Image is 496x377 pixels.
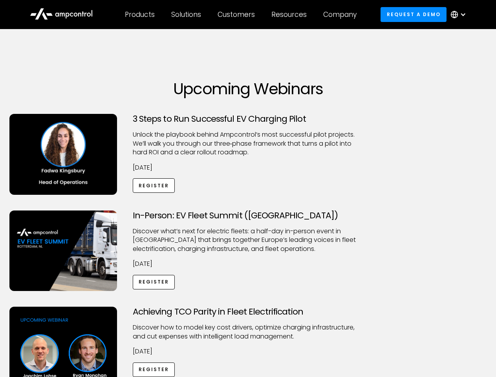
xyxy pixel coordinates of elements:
h3: Achieving TCO Parity in Fleet Electrification [133,307,364,317]
div: Solutions [171,10,201,19]
p: [DATE] [133,347,364,356]
div: Resources [271,10,307,19]
p: [DATE] [133,260,364,268]
a: Request a demo [381,7,447,22]
div: Company [323,10,357,19]
div: Products [125,10,155,19]
a: Register [133,275,175,289]
h1: Upcoming Webinars [9,79,487,98]
div: Customers [218,10,255,19]
h3: In-Person: EV Fleet Summit ([GEOGRAPHIC_DATA]) [133,210,364,221]
p: Discover how to model key cost drivers, optimize charging infrastructure, and cut expenses with i... [133,323,364,341]
a: Register [133,178,175,193]
p: [DATE] [133,163,364,172]
h3: 3 Steps to Run Successful EV Charging Pilot [133,114,364,124]
p: Unlock the playbook behind Ampcontrol’s most successful pilot projects. We’ll walk you through ou... [133,130,364,157]
a: Register [133,362,175,377]
p: ​Discover what’s next for electric fleets: a half-day in-person event in [GEOGRAPHIC_DATA] that b... [133,227,364,253]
